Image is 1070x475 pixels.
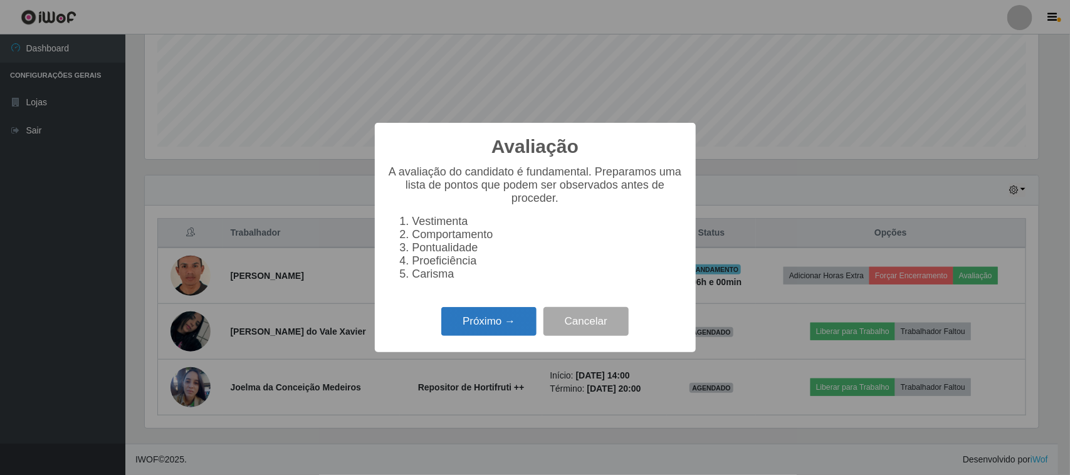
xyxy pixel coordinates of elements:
li: Carisma [412,268,683,281]
li: Vestimenta [412,215,683,228]
li: Proeficiência [412,254,683,268]
h2: Avaliação [491,135,579,158]
button: Próximo → [441,307,537,337]
button: Cancelar [543,307,629,337]
li: Comportamento [412,228,683,241]
li: Pontualidade [412,241,683,254]
p: A avaliação do candidato é fundamental. Preparamos uma lista de pontos que podem ser observados a... [387,165,683,205]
